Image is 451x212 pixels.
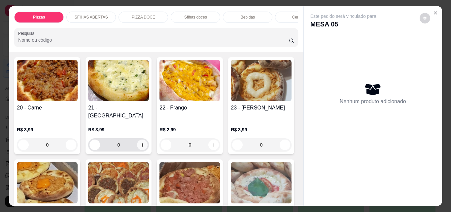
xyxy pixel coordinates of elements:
[232,140,243,150] button: decrease-product-quantity
[17,60,78,101] img: product-image
[340,98,406,106] p: Nenhum produto adicionado
[208,140,219,150] button: increase-product-quantity
[18,140,29,150] button: decrease-product-quantity
[75,15,108,20] p: SFIHAS ABERTAS
[231,162,292,203] img: product-image
[161,140,171,150] button: decrease-product-quantity
[137,140,148,150] button: increase-product-quantity
[88,60,149,101] img: product-image
[292,15,308,20] p: Cervejas
[18,37,289,43] input: Pesquisa
[231,60,292,101] img: product-image
[231,126,292,133] p: R$ 3,99
[132,15,155,20] p: PIZZA DOCE
[241,15,255,20] p: Bebidas
[88,126,149,133] p: R$ 3,99
[310,20,376,29] p: MESA 05
[89,140,100,150] button: decrease-product-quantity
[231,104,292,112] h4: 23 - [PERSON_NAME]
[184,15,207,20] p: Sfihas doces
[88,162,149,203] img: product-image
[17,104,78,112] h4: 20 - Carne
[17,126,78,133] p: R$ 3,99
[159,104,220,112] h4: 22 - Frango
[310,13,376,20] p: Este pedido será vinculado para
[159,162,220,203] img: product-image
[159,126,220,133] p: R$ 2,99
[88,104,149,120] h4: 21 - [GEOGRAPHIC_DATA]
[66,140,76,150] button: increase-product-quantity
[18,30,37,36] label: Pesquisa
[17,162,78,203] img: product-image
[159,60,220,101] img: product-image
[420,13,430,23] button: decrease-product-quantity
[280,140,290,150] button: increase-product-quantity
[33,15,45,20] p: Pizzas
[430,8,441,18] button: Close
